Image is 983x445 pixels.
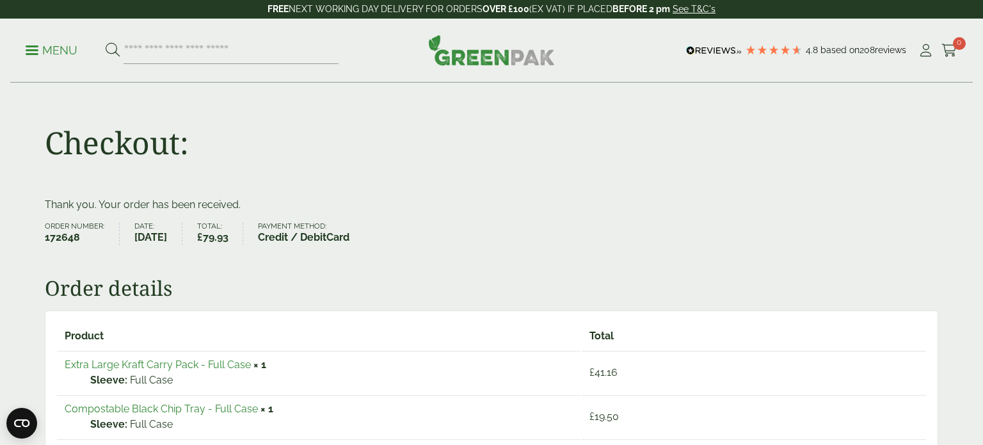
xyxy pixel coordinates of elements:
li: Total: [197,223,244,245]
h1: Checkout: [45,124,189,161]
button: Open CMP widget [6,408,37,439]
strong: Credit / DebitCard [258,230,349,245]
span: £ [589,366,595,378]
strong: BEFORE 2 pm [612,4,670,14]
a: Extra Large Kraft Carry Pack - Full Case [65,359,251,371]
a: Menu [26,43,77,56]
span: £ [197,231,203,243]
span: 4.8 [806,45,820,55]
i: My Account [918,44,934,57]
strong: 172648 [45,230,104,245]
p: Full Case [90,373,573,388]
span: reviews [875,45,906,55]
a: See T&C's [673,4,715,14]
bdi: 79.93 [197,231,228,243]
bdi: 41.16 [589,366,618,378]
strong: Sleeve: [90,417,127,432]
strong: Sleeve: [90,373,127,388]
p: Full Case [90,417,573,432]
h2: Order details [45,276,938,300]
th: Product [57,323,580,350]
p: Menu [26,43,77,58]
div: 4.79 Stars [745,44,803,56]
i: Cart [941,44,957,57]
strong: OVER £100 [483,4,529,14]
img: GreenPak Supplies [428,35,555,65]
a: Compostable Black Chip Tray - Full Case [65,403,258,415]
a: 0 [941,41,957,60]
bdi: 19.50 [589,410,619,423]
strong: [DATE] [134,230,167,245]
span: Based on [820,45,859,55]
strong: × 1 [260,403,273,415]
li: Payment method: [258,223,364,245]
span: 0 [953,37,966,50]
strong: FREE [268,4,289,14]
span: £ [589,410,595,423]
span: 208 [859,45,875,55]
strong: × 1 [253,359,266,371]
li: Date: [134,223,182,245]
img: REVIEWS.io [686,46,742,55]
p: Thank you. Your order has been received. [45,197,938,213]
li: Order number: [45,223,120,245]
th: Total [582,323,926,350]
